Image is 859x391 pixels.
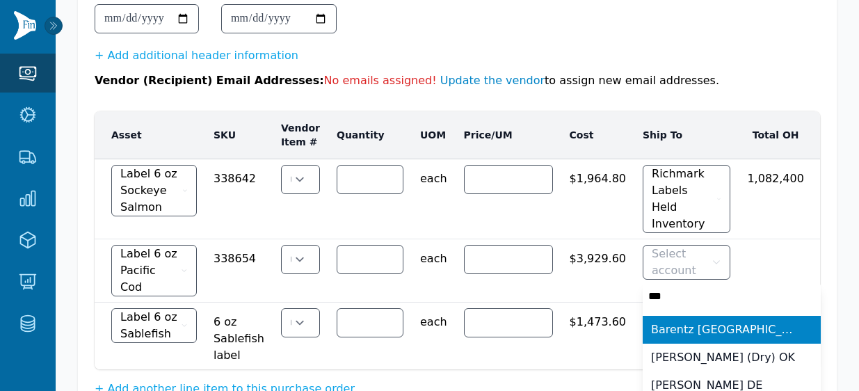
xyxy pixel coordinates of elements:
span: $1,964.80 [570,165,626,187]
button: Select account [643,245,730,280]
button: + Add additional header information [95,47,298,64]
input: Select account [643,282,821,310]
span: Vendor (Recipient) Email Addresses: [95,74,324,87]
span: $3,929.60 [570,245,626,267]
button: Label 6 oz Pacific Cod [111,245,197,296]
span: [PERSON_NAME] (Dry) OK [651,349,795,366]
a: Update the vendor [440,74,545,87]
span: to assign new email addresses. [324,74,719,87]
td: 338642 [205,159,273,239]
button: Richmark Labels Held Inventory [643,165,730,233]
th: Quantity [328,111,412,159]
th: Price/UM [456,111,561,159]
span: $1,473.60 [570,308,626,330]
span: No emails assigned! [324,74,437,87]
span: Select account [652,246,709,279]
th: Ship To [634,111,739,159]
button: Label 6 oz Sablefish [111,308,197,343]
span: each [420,308,447,330]
th: Total OH [739,111,812,159]
th: UOM [412,111,456,159]
img: Finventory [14,11,36,40]
td: 6 oz Sablefish label [205,303,273,370]
th: SKU [205,111,273,159]
th: Vendor Item # [273,111,328,159]
th: Cost [561,111,634,159]
span: each [420,245,447,267]
td: 338654 [205,239,273,303]
span: Label 6 oz Pacific Cod [120,246,178,296]
span: Barentz [GEOGRAPHIC_DATA] [651,321,796,338]
span: Label 6 oz Sablefish [120,309,178,342]
span: Richmark Labels Held Inventory [652,166,714,232]
span: Label 6 oz Sockeye Salmon [120,166,179,216]
th: Asset [95,111,205,159]
button: Label 6 oz Sockeye Salmon [111,165,197,216]
span: each [420,165,447,187]
td: 1,082,400 [739,159,812,239]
